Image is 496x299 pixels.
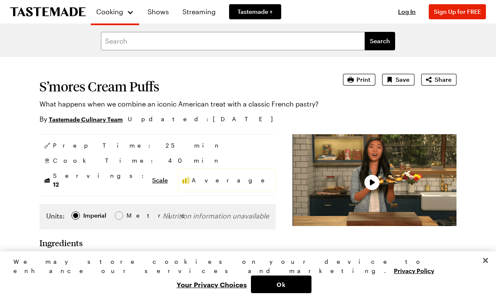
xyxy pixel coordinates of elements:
[394,266,434,274] a: More information about your privacy, opens in a new tab
[127,211,145,220] span: Metric
[96,8,123,16] span: Cooking
[237,8,273,16] span: Tastemade +
[390,8,424,16] button: Log In
[398,8,416,15] span: Log In
[370,37,390,45] span: Search
[251,276,311,293] button: Ok
[53,180,59,188] span: 12
[53,141,222,150] span: Prep Time: 25 min
[49,114,123,124] a: Tastemade Culinary Team
[343,74,375,86] button: Print
[429,4,486,19] button: Sign Up for FREE
[40,99,319,109] p: What happens when we combine an iconic American treat with a classic French pastry?
[46,211,144,223] div: Imperial Metric
[40,79,319,94] h1: S’mores Cream Puffs
[396,75,409,84] span: Save
[229,4,281,19] a: Tastemade +
[40,238,83,248] h2: Ingredients
[364,175,380,190] button: Play Video
[382,74,414,86] button: Save recipe
[83,211,107,220] span: Imperial
[435,75,451,84] span: Share
[13,257,475,276] div: We may store cookies on your device to enhance our services and marketing.
[293,134,456,226] video-js: Video Player
[10,7,86,17] a: To Tastemade Home Page
[152,176,168,185] button: Scale
[356,75,370,84] span: Print
[163,212,269,220] span: Nutrition information unavailable
[53,156,221,165] span: Cook Time: 40 min
[172,276,251,293] button: Your Privacy Choices
[476,251,495,270] button: Close
[83,211,106,220] div: Imperial
[128,114,281,124] span: Updated : [DATE]
[434,8,481,15] span: Sign Up for FREE
[96,3,134,20] button: Cooking
[421,74,456,86] button: Share
[53,172,148,189] span: Servings:
[13,257,475,293] div: Privacy
[192,176,272,185] span: Average
[40,114,123,124] p: By
[46,211,65,221] label: Units:
[365,32,395,50] button: filters
[127,211,144,220] div: Metric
